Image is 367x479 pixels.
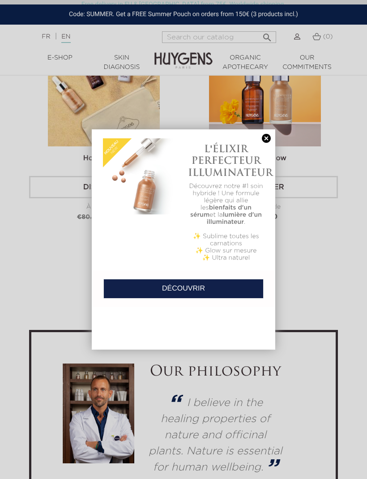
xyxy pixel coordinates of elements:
[188,233,264,247] p: ✨ Sublime toutes les carnations
[103,279,264,299] a: DÉCOUVRIR
[188,254,264,261] p: ✨ Ultra naturel
[190,205,252,218] b: bienfaits d'un sérum
[188,143,264,178] h1: L'ÉLIXIR PERFECTEUR ILLUMINATEUR
[188,247,264,254] p: ✨ Glow sur mesure
[207,212,262,225] b: lumière d'un illuminateur
[188,183,264,226] p: Découvrez notre #1 soin hybride ! Une formule légère qui allie les et la .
